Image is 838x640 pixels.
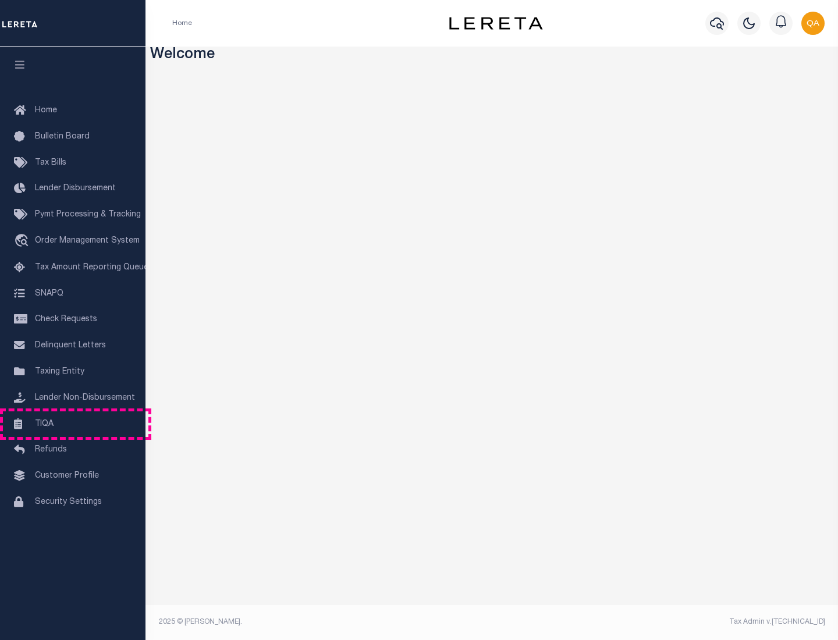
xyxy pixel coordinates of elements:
[35,237,140,245] span: Order Management System
[449,17,542,30] img: logo-dark.svg
[150,617,492,627] div: 2025 © [PERSON_NAME].
[35,264,148,272] span: Tax Amount Reporting Queue
[35,342,106,350] span: Delinquent Letters
[35,472,99,480] span: Customer Profile
[35,498,102,506] span: Security Settings
[35,289,63,297] span: SNAPQ
[35,315,97,323] span: Check Requests
[500,617,825,627] div: Tax Admin v.[TECHNICAL_ID]
[801,12,825,35] img: svg+xml;base64,PHN2ZyB4bWxucz0iaHR0cDovL3d3dy53My5vcmcvMjAwMC9zdmciIHBvaW50ZXItZXZlbnRzPSJub25lIi...
[35,211,141,219] span: Pymt Processing & Tracking
[35,106,57,115] span: Home
[35,184,116,193] span: Lender Disbursement
[14,234,33,249] i: travel_explore
[35,368,84,376] span: Taxing Entity
[35,133,90,141] span: Bulletin Board
[35,394,135,402] span: Lender Non-Disbursement
[35,159,66,167] span: Tax Bills
[172,18,192,29] li: Home
[35,446,67,454] span: Refunds
[150,47,834,65] h3: Welcome
[35,419,54,428] span: TIQA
